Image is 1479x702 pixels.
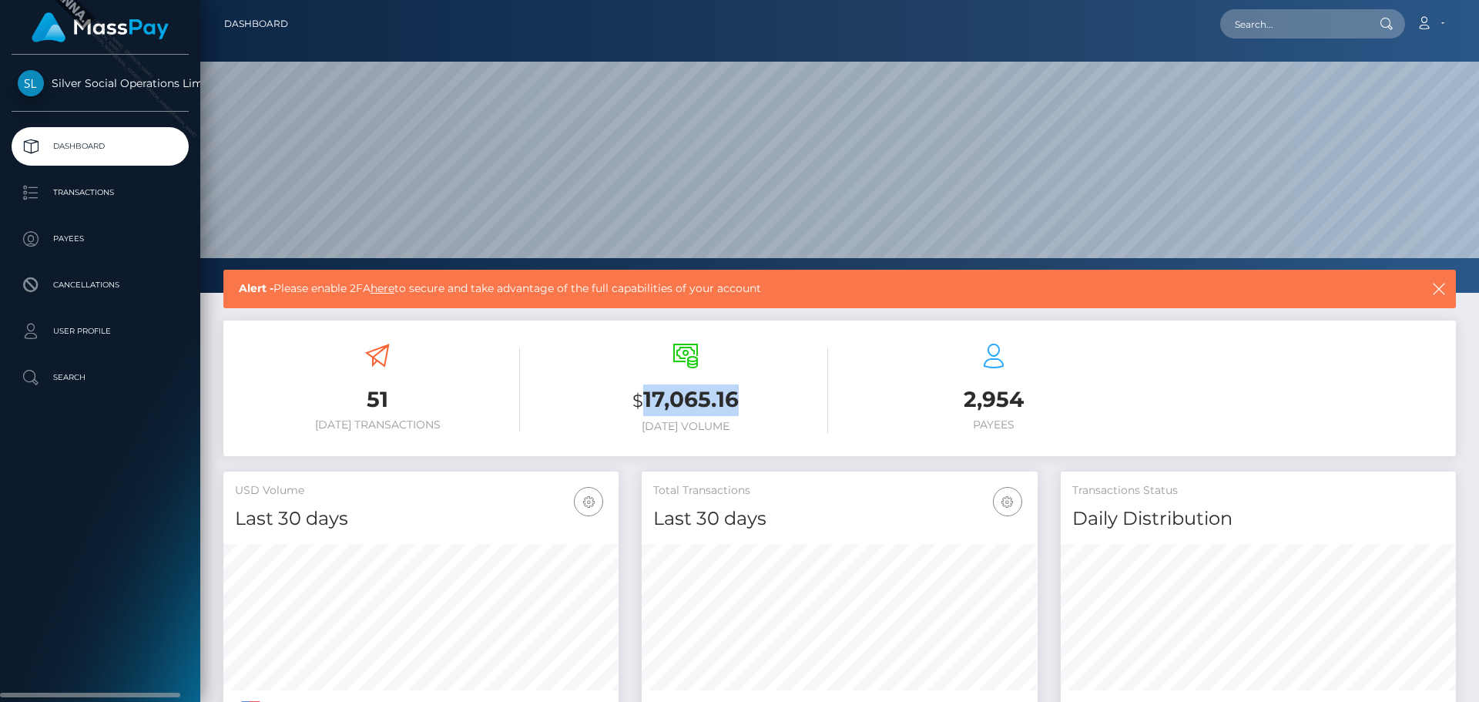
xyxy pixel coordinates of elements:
span: Please enable 2FA to secure and take advantage of the full capabilities of your account [239,280,1308,297]
img: MassPay Logo [32,12,169,42]
p: User Profile [18,320,183,343]
h4: Daily Distribution [1072,506,1444,532]
b: Alert - [239,281,273,295]
a: Cancellations [12,266,189,304]
a: Transactions [12,173,189,212]
h4: Last 30 days [653,506,1025,532]
h3: 51 [235,385,520,415]
h3: 2,954 [851,385,1136,415]
h4: Last 30 days [235,506,607,532]
a: here [371,281,394,295]
p: Payees [18,227,183,250]
a: Dashboard [12,127,189,166]
a: User Profile [12,312,189,351]
p: Search [18,366,183,389]
h6: [DATE] Volume [543,420,828,433]
p: Dashboard [18,135,183,158]
h3: 17,065.16 [543,385,828,416]
a: Dashboard [224,8,288,40]
p: Transactions [18,181,183,204]
input: Search... [1220,9,1365,39]
a: Payees [12,220,189,258]
img: Silver Social Operations Limited [18,70,44,96]
a: Search [12,358,189,397]
h6: Payees [851,418,1136,432]
h5: USD Volume [235,483,607,499]
span: Silver Social Operations Limited [12,76,189,90]
h5: Total Transactions [653,483,1025,499]
h5: Transactions Status [1072,483,1444,499]
p: Cancellations [18,274,183,297]
small: $ [632,390,643,411]
h6: [DATE] Transactions [235,418,520,432]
